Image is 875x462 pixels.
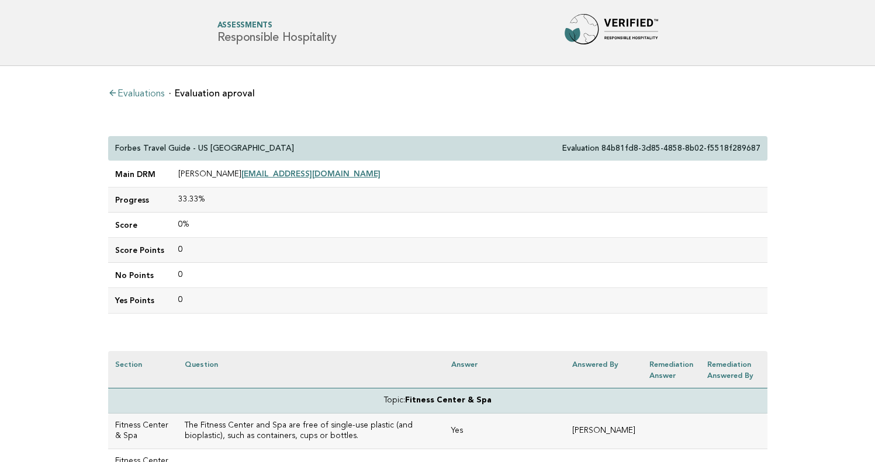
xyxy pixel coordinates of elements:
[565,14,658,51] img: Forbes Travel Guide
[405,397,492,404] strong: Fitness Center & Spa
[115,143,294,154] p: Forbes Travel Guide - US [GEOGRAPHIC_DATA]
[171,161,767,187] td: [PERSON_NAME]
[108,414,178,449] td: Fitness Center & Spa
[171,263,767,288] td: 0
[108,238,171,263] td: Score Points
[108,288,171,313] td: Yes Points
[565,351,642,388] th: Answered by
[171,213,767,238] td: 0%
[217,22,337,30] span: Assessments
[562,143,760,154] p: Evaluation 84b81fd8-3d85-4858-8b02-f5518f289687
[642,351,700,388] th: Remediation Answer
[444,414,566,449] td: Yes
[108,89,164,99] a: Evaluations
[444,351,566,388] th: Answer
[178,351,444,388] th: Question
[565,414,642,449] td: [PERSON_NAME]
[171,288,767,313] td: 0
[108,263,171,288] td: No Points
[108,388,767,413] td: Topic:
[108,187,171,213] td: Progress
[700,351,767,388] th: Remediation Answered by
[169,89,255,98] li: Evaluation aproval
[171,238,767,263] td: 0
[108,213,171,238] td: Score
[185,421,437,442] h3: The Fitness Center and Spa are free of single-use plastic (and bioplastic), such as containers, c...
[171,187,767,213] td: 33.33%
[108,161,171,187] td: Main DRM
[108,351,178,388] th: Section
[217,22,337,44] h1: Responsible Hospitality
[241,169,381,178] a: [EMAIL_ADDRESS][DOMAIN_NAME]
